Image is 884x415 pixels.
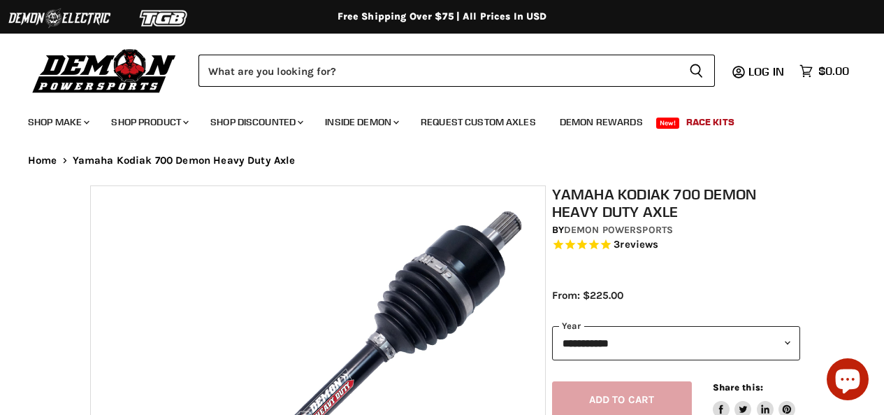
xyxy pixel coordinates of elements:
[552,289,623,302] span: From: $225.00
[552,185,801,220] h1: Yamaha Kodiak 700 Demon Heavy Duty Axle
[410,108,546,136] a: Request Custom Axles
[823,358,873,404] inbox-online-store-chat: Shopify online store chat
[549,108,653,136] a: Demon Rewards
[614,239,658,251] span: 3 reviews
[7,5,112,31] img: Demon Electric Logo 2
[552,238,801,253] span: Rated 4.7 out of 5 stars 3 reviews
[713,382,763,393] span: Share this:
[742,65,792,78] a: Log in
[198,55,715,87] form: Product
[552,326,801,360] select: year
[792,61,856,81] a: $0.00
[564,224,673,236] a: Demon Powersports
[620,239,658,251] span: reviews
[656,118,680,129] span: New!
[28,45,181,95] img: Demon Powersports
[198,55,678,87] input: Search
[17,102,846,136] ul: Main menu
[748,64,784,78] span: Log in
[314,108,407,136] a: Inside Demon
[552,223,801,238] div: by
[818,64,849,78] span: $0.00
[200,108,312,136] a: Shop Discounted
[73,155,296,167] span: Yamaha Kodiak 700 Demon Heavy Duty Axle
[101,108,197,136] a: Shop Product
[17,108,98,136] a: Shop Make
[112,5,217,31] img: TGB Logo 2
[676,108,745,136] a: Race Kits
[678,55,715,87] button: Search
[28,155,57,167] a: Home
